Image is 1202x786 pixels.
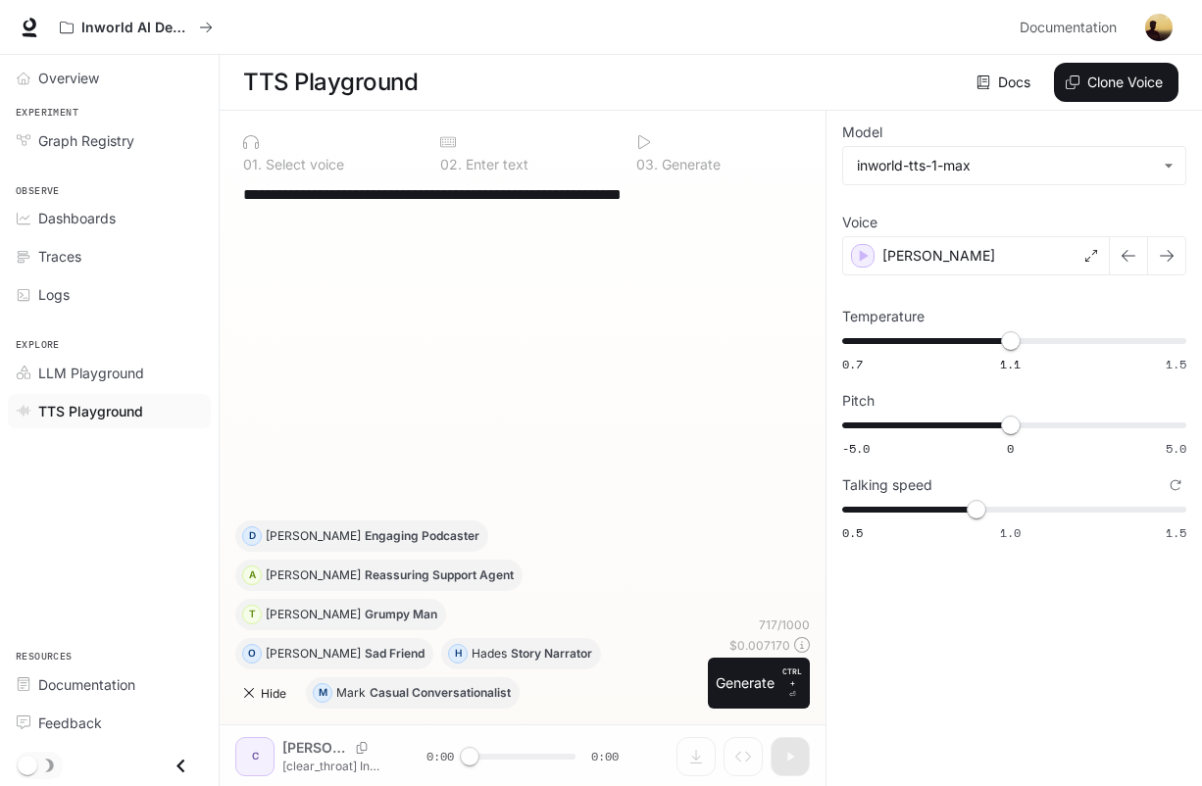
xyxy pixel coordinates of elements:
[243,560,261,591] div: A
[882,246,995,266] p: [PERSON_NAME]
[370,687,511,699] p: Casual Conversationalist
[1000,356,1021,372] span: 1.1
[8,706,211,740] a: Feedback
[708,658,810,709] button: GenerateCTRL +⏎
[462,158,528,172] p: Enter text
[1054,63,1178,102] button: Clone Voice
[38,284,70,305] span: Logs
[266,609,361,620] p: [PERSON_NAME]
[38,401,143,421] span: TTS Playground
[842,310,925,323] p: Temperature
[8,239,211,273] a: Traces
[1166,356,1186,372] span: 1.5
[842,356,863,372] span: 0.7
[857,156,1154,175] div: inworld-tts-1-max
[38,246,81,267] span: Traces
[38,208,116,228] span: Dashboards
[1139,8,1178,47] button: User avatar
[365,530,479,542] p: Engaging Podcaster
[243,599,261,630] div: T
[759,616,810,633] p: 717 / 1000
[449,638,467,669] div: H
[1012,8,1131,47] a: Documentation
[314,677,331,709] div: M
[1000,524,1021,541] span: 1.0
[365,569,514,581] p: Reassuring Support Agent
[38,130,134,151] span: Graph Registry
[8,394,211,428] a: TTS Playground
[8,277,211,312] a: Logs
[38,363,144,383] span: LLM Playground
[842,125,882,139] p: Model
[843,147,1185,184] div: inworld-tts-1-max
[159,746,203,786] button: Close drawer
[842,440,870,457] span: -5.0
[1165,474,1186,496] button: Reset to default
[235,638,433,669] button: O[PERSON_NAME]Sad Friend
[262,158,344,172] p: Select voice
[51,8,222,47] button: All workspaces
[365,609,437,620] p: Grumpy Man
[306,677,520,709] button: MMarkCasual Conversationalist
[243,520,261,552] div: D
[842,216,877,229] p: Voice
[842,394,875,408] p: Pitch
[243,63,418,102] h1: TTS Playground
[266,648,361,660] p: [PERSON_NAME]
[511,648,592,660] p: Story Narrator
[243,638,261,669] div: O
[18,754,37,775] span: Dark mode toggle
[472,648,507,660] p: Hades
[636,158,658,172] p: 0 3 .
[1166,524,1186,541] span: 1.5
[38,712,102,733] span: Feedback
[266,569,361,581] p: [PERSON_NAME]
[440,158,462,172] p: 0 2 .
[235,599,446,630] button: T[PERSON_NAME]Grumpy Man
[1145,14,1173,41] img: User avatar
[8,201,211,235] a: Dashboards
[38,674,135,695] span: Documentation
[235,677,298,709] button: Hide
[1020,16,1117,40] span: Documentation
[365,648,425,660] p: Sad Friend
[8,123,211,158] a: Graph Registry
[8,667,211,702] a: Documentation
[842,478,932,492] p: Talking speed
[842,524,863,541] span: 0.5
[235,520,488,552] button: D[PERSON_NAME]Engaging Podcaster
[336,687,366,699] p: Mark
[782,665,802,701] p: ⏎
[266,530,361,542] p: [PERSON_NAME]
[1007,440,1014,457] span: 0
[729,637,790,654] p: $ 0.007170
[658,158,721,172] p: Generate
[973,63,1038,102] a: Docs
[1166,440,1186,457] span: 5.0
[243,158,262,172] p: 0 1 .
[235,560,523,591] button: A[PERSON_NAME]Reassuring Support Agent
[38,68,99,88] span: Overview
[441,638,601,669] button: HHadesStory Narrator
[81,20,191,36] p: Inworld AI Demos
[8,61,211,95] a: Overview
[8,356,211,390] a: LLM Playground
[782,665,802,689] p: CTRL +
